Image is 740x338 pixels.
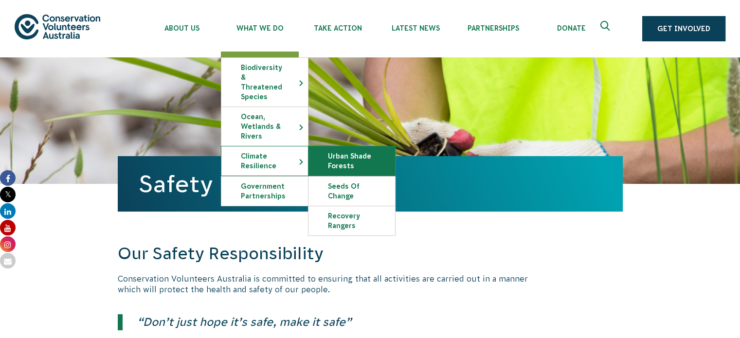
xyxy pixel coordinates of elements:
[221,146,308,176] a: Climate Resilience
[308,206,395,235] a: Recovery Rangers
[532,24,610,32] span: Donate
[308,146,395,176] a: Urban Shade Forests
[221,58,308,107] a: Biodiversity & Threatened Species
[118,273,535,295] p: Conservation Volunteers Australia is committed to ensuring that all activities are carried out in...
[118,242,535,266] h2: Our Safety Responsibility
[595,17,618,40] button: Expand search box Close search box
[308,177,395,206] a: Seeds of Change
[642,16,725,41] a: Get Involved
[15,14,100,39] img: logo.svg
[221,24,299,32] span: What We Do
[454,24,532,32] span: Partnerships
[143,24,221,32] span: About Us
[139,171,601,197] h1: Safety
[221,57,308,107] li: Biodiversity & Threatened Species
[299,24,377,32] span: Take Action
[377,24,454,32] span: Latest News
[221,107,308,146] a: Ocean, Wetlands & Rivers
[600,21,613,36] span: Expand search box
[221,177,308,206] a: Government Partnerships
[137,316,351,328] em: “Don’t just hope it’s safe, make it safe”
